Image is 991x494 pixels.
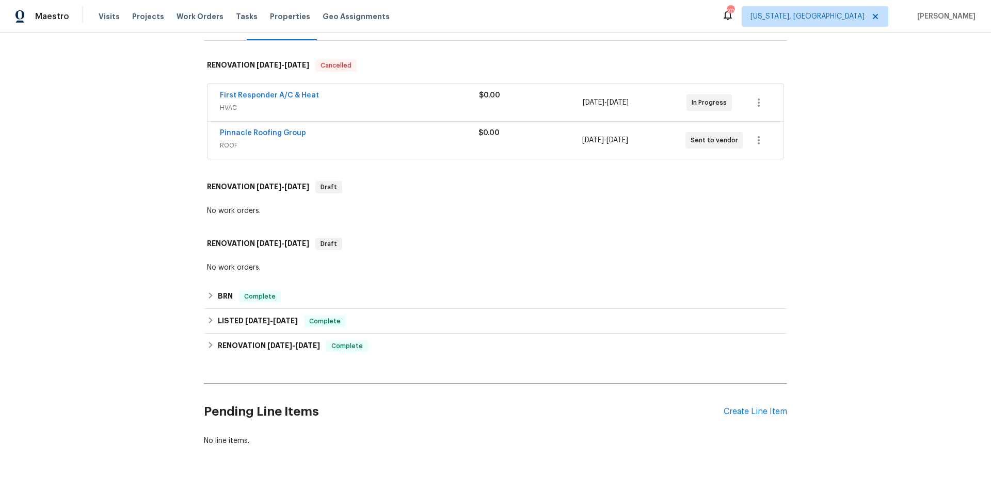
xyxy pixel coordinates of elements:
span: [DATE] [607,99,629,106]
div: RENOVATION [DATE]-[DATE]Draft [204,171,787,204]
span: Visits [99,11,120,22]
span: $0.00 [478,129,500,137]
span: Geo Assignments [323,11,390,22]
span: Tasks [236,13,258,20]
span: [DATE] [273,317,298,324]
span: [DATE] [284,240,309,247]
span: In Progress [692,97,731,108]
span: Complete [305,316,345,326]
span: [PERSON_NAME] [913,11,976,22]
span: [DATE] [267,342,292,349]
div: RENOVATION [DATE]-[DATE]Draft [204,227,787,260]
div: 20 [727,6,734,17]
div: RENOVATION [DATE]-[DATE]Complete [204,334,787,358]
h6: BRN [218,290,233,303]
span: [US_STATE], [GEOGRAPHIC_DATA] [750,11,865,22]
h6: RENOVATION [207,181,309,193]
span: Sent to vendor [691,135,742,145]
span: - [257,240,309,247]
div: RENOVATION [DATE]-[DATE]Cancelled [204,49,787,82]
span: Properties [270,11,310,22]
h6: RENOVATION [218,340,320,352]
span: [DATE] [295,342,320,349]
span: ROOF [220,140,478,151]
a: Pinnacle Roofing Group [220,129,306,137]
a: First Responder A/C & Heat [220,92,319,99]
div: No line items. [204,436,787,446]
span: - [583,97,629,108]
div: BRN Complete [204,284,787,309]
h2: Pending Line Items [204,388,724,436]
span: [DATE] [583,99,604,106]
span: $0.00 [479,92,500,99]
span: [DATE] [582,137,604,144]
span: [DATE] [257,183,281,190]
span: Projects [132,11,164,22]
span: Draft [316,182,341,192]
span: [DATE] [284,61,309,69]
span: Complete [327,341,367,351]
span: Maestro [35,11,69,22]
span: Draft [316,239,341,249]
span: - [257,61,309,69]
span: Complete [240,291,280,302]
span: [DATE] [284,183,309,190]
span: - [267,342,320,349]
span: [DATE] [606,137,628,144]
span: [DATE] [257,240,281,247]
span: [DATE] [257,61,281,69]
span: - [257,183,309,190]
h6: RENOVATION [207,238,309,250]
span: Cancelled [316,60,356,71]
h6: RENOVATION [207,59,309,72]
div: Create Line Item [724,407,787,417]
div: No work orders. [207,206,784,216]
span: - [582,135,628,145]
div: No work orders. [207,262,784,273]
span: HVAC [220,103,479,113]
span: Work Orders [177,11,223,22]
span: [DATE] [245,317,270,324]
h6: LISTED [218,315,298,327]
span: - [245,317,298,324]
div: LISTED [DATE]-[DATE]Complete [204,309,787,334]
